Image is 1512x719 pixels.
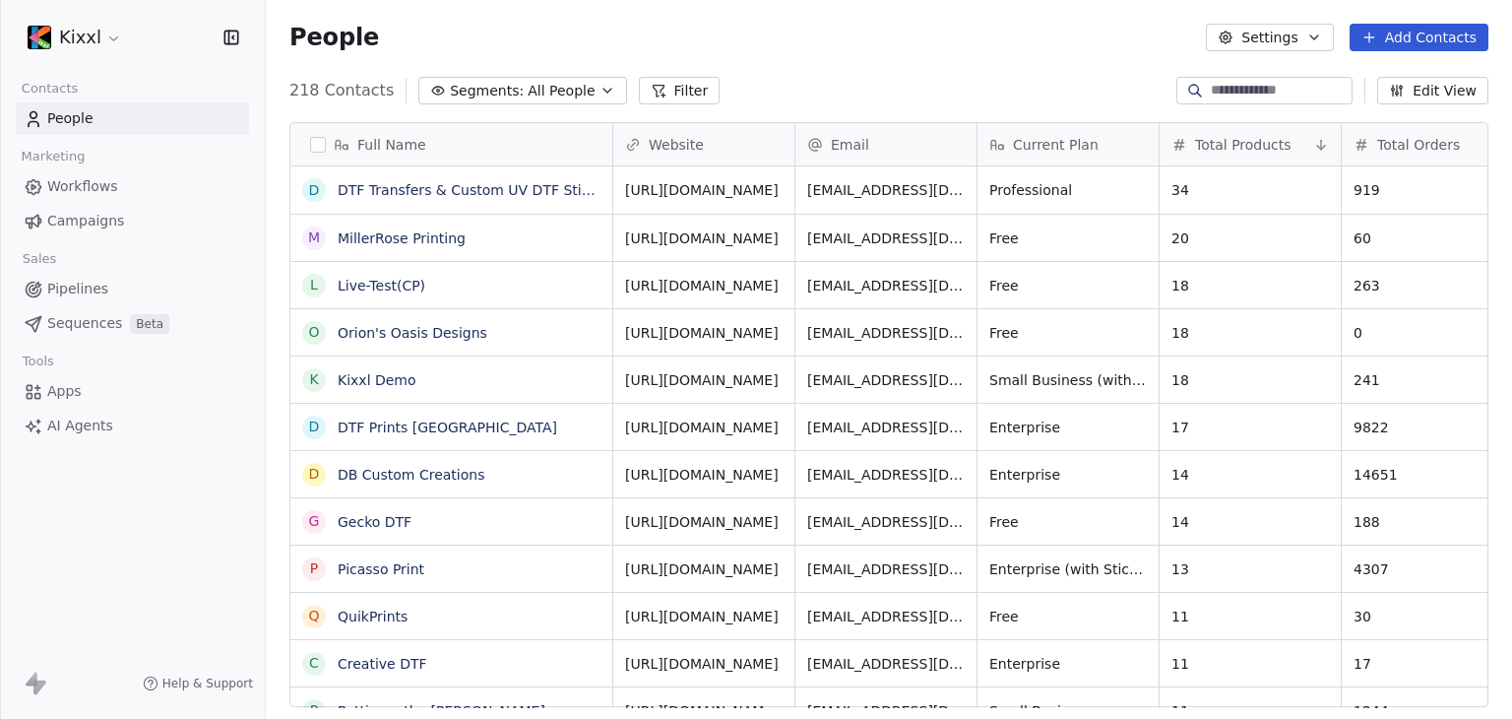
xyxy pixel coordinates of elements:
div: Q [308,606,319,626]
span: [EMAIL_ADDRESS][DOMAIN_NAME] [807,418,965,437]
span: Website [649,135,704,155]
div: D [309,417,320,437]
span: Apps [47,381,82,402]
a: DB Custom Creations [338,467,484,483]
span: 218 Contacts [289,79,394,102]
button: Filter [639,77,721,104]
span: AI Agents [47,416,113,436]
a: Live-Test(CP) [338,278,425,294]
span: Full Name [357,135,426,155]
a: [URL][DOMAIN_NAME] [625,325,779,341]
span: 11 [1171,607,1329,626]
a: Workflows [16,170,249,203]
span: 9822 [1354,418,1511,437]
div: P [310,558,318,579]
span: Enterprise [989,654,1147,674]
span: 241 [1354,370,1511,390]
span: Email [831,135,869,155]
span: 34 [1171,180,1329,200]
a: [URL][DOMAIN_NAME] [625,278,779,294]
button: Settings [1206,24,1333,51]
span: People [289,23,379,52]
div: C [309,653,319,674]
span: Enterprise (with Sticker) [989,559,1147,579]
span: Segments: [450,81,524,101]
a: Picasso Print [338,561,424,577]
span: Workflows [47,176,118,197]
span: 4307 [1354,559,1511,579]
span: 18 [1171,370,1329,390]
div: O [308,322,319,343]
span: Pipelines [47,279,108,299]
div: Current Plan [977,123,1159,165]
span: 18 [1171,276,1329,295]
span: Enterprise [989,465,1147,485]
a: [URL][DOMAIN_NAME] [625,656,779,672]
span: Current Plan [1013,135,1099,155]
span: Enterprise [989,418,1147,437]
a: [URL][DOMAIN_NAME] [625,514,779,530]
span: 263 [1354,276,1511,295]
a: MillerRose Printing [338,230,466,246]
span: 14 [1171,512,1329,532]
a: [URL][DOMAIN_NAME] [625,420,779,435]
a: [URL][DOMAIN_NAME] [625,372,779,388]
span: All People [528,81,595,101]
span: [EMAIL_ADDRESS][DOMAIN_NAME] [807,559,965,579]
span: Help & Support [162,676,253,691]
span: 17 [1171,418,1329,437]
a: Help & Support [143,676,253,691]
a: Orion's Oasis Designs [338,325,487,341]
span: 30 [1354,607,1511,626]
div: M [308,228,320,248]
span: 0 [1354,323,1511,343]
div: Total Products [1160,123,1341,165]
div: grid [290,166,613,708]
span: 919 [1354,180,1511,200]
span: [EMAIL_ADDRESS][DOMAIN_NAME] [807,276,965,295]
div: Website [613,123,794,165]
span: 14651 [1354,465,1511,485]
span: 13 [1171,559,1329,579]
span: 17 [1354,654,1511,674]
span: [EMAIL_ADDRESS][DOMAIN_NAME] [807,180,965,200]
div: L [310,275,318,295]
a: People [16,102,249,135]
span: 14 [1171,465,1329,485]
span: 11 [1171,654,1329,674]
span: Sequences [47,313,122,334]
a: [URL][DOMAIN_NAME][PERSON_NAME] [625,703,893,719]
a: Creative DTF [338,656,427,672]
span: Beta [130,314,169,334]
span: Free [989,276,1147,295]
span: Free [989,607,1147,626]
a: Campaigns [16,205,249,237]
span: Sales [14,244,65,274]
span: [EMAIL_ADDRESS][DOMAIN_NAME] [807,607,965,626]
a: [URL][DOMAIN_NAME] [625,467,779,483]
div: D [309,464,320,485]
button: Edit View [1377,77,1488,104]
span: Free [989,229,1147,248]
a: [URL][DOMAIN_NAME] [625,561,779,577]
a: AI Agents [16,410,249,442]
span: Professional [989,180,1147,200]
a: Puttin on the [PERSON_NAME] [338,703,545,719]
span: Kixxl [59,25,101,50]
img: uploaded-images_720-68b5ec94d5d7631afc7730d9.png [28,26,51,49]
span: 18 [1171,323,1329,343]
a: Kixxl Demo [338,372,416,388]
span: Small Business (with Sticker) [989,370,1147,390]
div: Full Name [290,123,612,165]
span: 188 [1354,512,1511,532]
div: D [309,180,320,201]
div: Email [795,123,976,165]
div: G [309,511,320,532]
a: Apps [16,375,249,408]
span: Free [989,323,1147,343]
span: People [47,108,94,129]
span: [EMAIL_ADDRESS][DOMAIN_NAME] [807,323,965,343]
span: [EMAIL_ADDRESS][DOMAIN_NAME] [807,654,965,674]
span: 20 [1171,229,1329,248]
span: Total Products [1195,135,1291,155]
